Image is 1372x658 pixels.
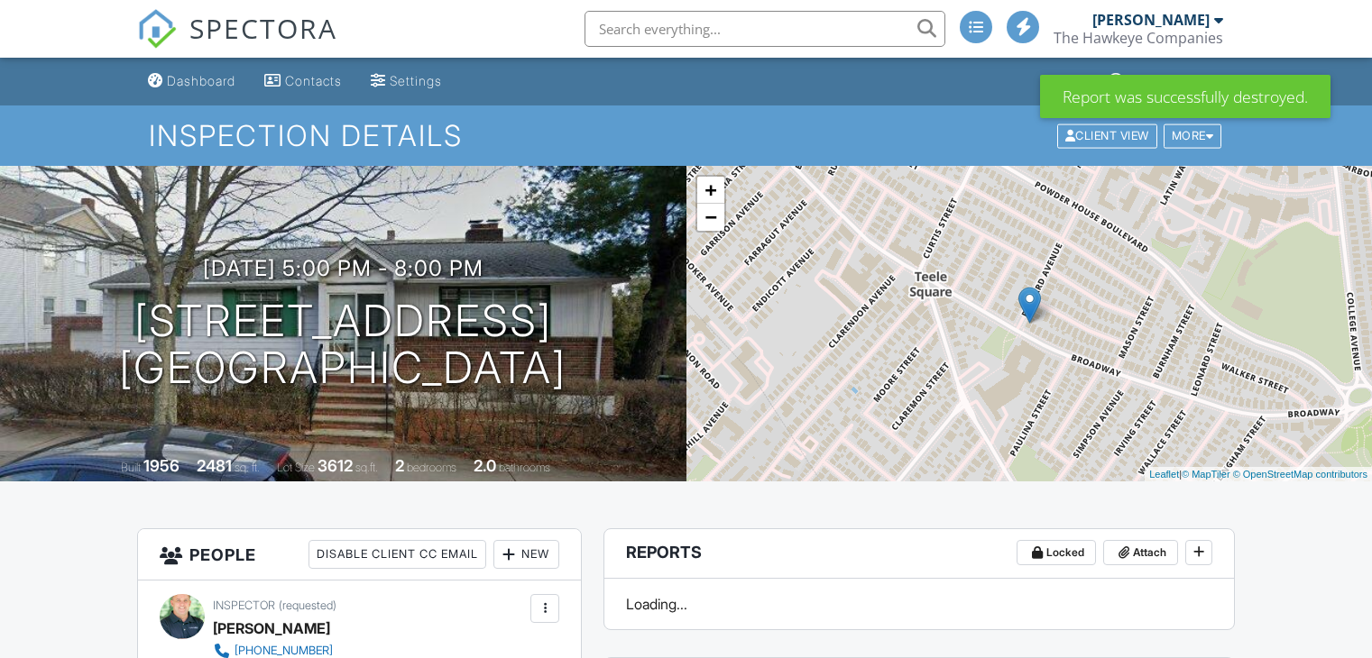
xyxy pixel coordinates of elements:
input: Search everything... [585,11,945,47]
a: Contacts [257,65,349,98]
a: Zoom out [697,204,724,231]
a: Support Center [1101,65,1231,98]
div: 2 [395,456,404,475]
div: Client View [1057,123,1157,148]
span: (requested) [279,599,336,612]
a: Leaflet [1149,469,1179,480]
h1: Inspection Details [149,120,1223,151]
a: Settings [364,65,449,98]
a: Client View [1055,128,1162,142]
span: Lot Size [277,461,315,474]
div: [PERSON_NAME] [213,615,330,642]
div: Dashboard [167,73,235,88]
div: 2481 [197,456,232,475]
a: SPECTORA [137,24,337,62]
div: 2.0 [474,456,496,475]
div: [PERSON_NAME] [1092,11,1210,29]
div: Contacts [285,73,342,88]
h1: [STREET_ADDRESS] [GEOGRAPHIC_DATA] [119,297,566,393]
h3: [DATE] 5:00 pm - 8:00 pm [203,256,483,280]
div: | [1145,467,1372,482]
div: 1956 [143,456,180,475]
div: Report was successfully destroyed. [1040,75,1331,118]
div: 3612 [318,456,353,475]
div: Settings [390,73,442,88]
div: New [493,540,559,569]
a: © MapTiler [1182,469,1230,480]
h3: People [138,529,581,580]
div: The Hawkeye Companies [1054,29,1223,47]
img: The Best Home Inspection Software - Spectora [137,9,177,49]
span: sq. ft. [235,461,260,474]
div: Disable Client CC Email [308,540,486,569]
span: Inspector [213,599,275,612]
span: bedrooms [407,461,456,474]
span: SPECTORA [189,9,337,47]
span: bathrooms [499,461,550,474]
a: Zoom in [697,177,724,204]
a: © OpenStreetMap contributors [1233,469,1367,480]
a: Dashboard [141,65,243,98]
span: sq.ft. [355,461,378,474]
div: [PHONE_NUMBER] [235,644,333,658]
span: Built [121,461,141,474]
div: More [1164,123,1222,148]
